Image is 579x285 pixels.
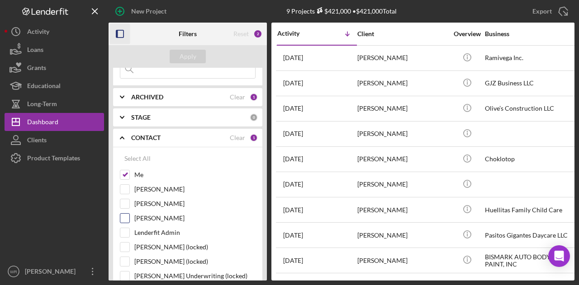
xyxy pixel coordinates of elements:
[230,93,245,101] div: Clear
[357,223,448,247] div: [PERSON_NAME]
[283,232,303,239] time: 2025-09-14 21:23
[10,269,17,274] text: WR
[485,97,575,121] div: Olive’s Construction LLC
[27,113,58,133] div: Dashboard
[134,214,256,223] label: [PERSON_NAME]
[27,95,57,115] div: Long-Term
[283,54,303,61] time: 2025-10-01 18:51
[5,149,104,167] button: Product Templates
[27,59,46,79] div: Grants
[131,114,151,121] b: STAGE
[450,30,484,37] div: Overview
[5,113,104,131] button: Dashboard
[180,50,196,63] div: Apply
[253,29,262,38] div: 2
[131,93,163,101] b: ARCHIVED
[250,93,258,101] div: 1
[286,7,397,15] div: 9 Projects • $421,000 Total
[5,77,104,95] button: Educational
[5,41,104,59] button: Loans
[27,131,47,151] div: Clients
[134,257,256,266] label: [PERSON_NAME] (locked)
[357,198,448,222] div: [PERSON_NAME]
[27,149,80,169] div: Product Templates
[233,30,249,37] div: Reset
[120,150,155,168] button: Select All
[131,134,161,141] b: CONTACT
[532,2,552,20] div: Export
[170,50,206,63] button: Apply
[357,173,448,196] div: [PERSON_NAME]
[283,105,303,112] time: 2025-09-30 16:53
[485,71,575,95] div: GJZ Business LLC
[5,59,104,77] button: Grants
[283,130,303,137] time: 2025-09-29 23:53
[131,2,166,20] div: New Project
[27,77,61,97] div: Educational
[357,147,448,171] div: [PERSON_NAME]
[179,30,197,37] b: Filters
[485,30,575,37] div: Business
[485,198,575,222] div: Huellitas Family Child Care
[485,248,575,272] div: BISMARK AUTO BODY & PAINT, INC
[485,147,575,171] div: Choklotop
[134,185,256,194] label: [PERSON_NAME]
[357,71,448,95] div: [PERSON_NAME]
[357,122,448,146] div: [PERSON_NAME]
[250,134,258,142] div: 1
[5,262,104,280] button: WR[PERSON_NAME]
[283,257,303,264] time: 2025-07-21 02:22
[27,23,49,43] div: Activity
[230,134,245,141] div: Clear
[23,262,81,283] div: [PERSON_NAME]
[283,155,303,163] time: 2025-09-22 18:07
[134,271,256,280] label: [PERSON_NAME] Underwriting (locked)
[5,131,104,149] button: Clients
[109,2,176,20] button: New Project
[5,95,104,113] button: Long-Term
[5,23,104,41] button: Activity
[134,170,256,179] label: Me
[283,79,303,87] time: 2025-09-30 21:05
[124,150,151,168] div: Select All
[27,41,43,61] div: Loans
[277,30,317,37] div: Activity
[485,46,575,70] div: Ramivega Inc.
[357,97,448,121] div: [PERSON_NAME]
[357,46,448,70] div: [PERSON_NAME]
[357,248,448,272] div: [PERSON_NAME]
[485,223,575,247] div: Pasitos Gigantes Daycare LLC
[134,228,256,237] label: Lenderfit Admin
[283,181,303,188] time: 2025-09-19 20:29
[548,245,570,267] div: Open Intercom Messenger
[250,113,258,121] div: 0
[134,199,256,208] label: [PERSON_NAME]
[315,7,351,15] div: $421,000
[523,2,574,20] button: Export
[283,206,303,214] time: 2025-09-16 03:32
[357,30,448,37] div: Client
[134,243,256,252] label: [PERSON_NAME] (locked)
